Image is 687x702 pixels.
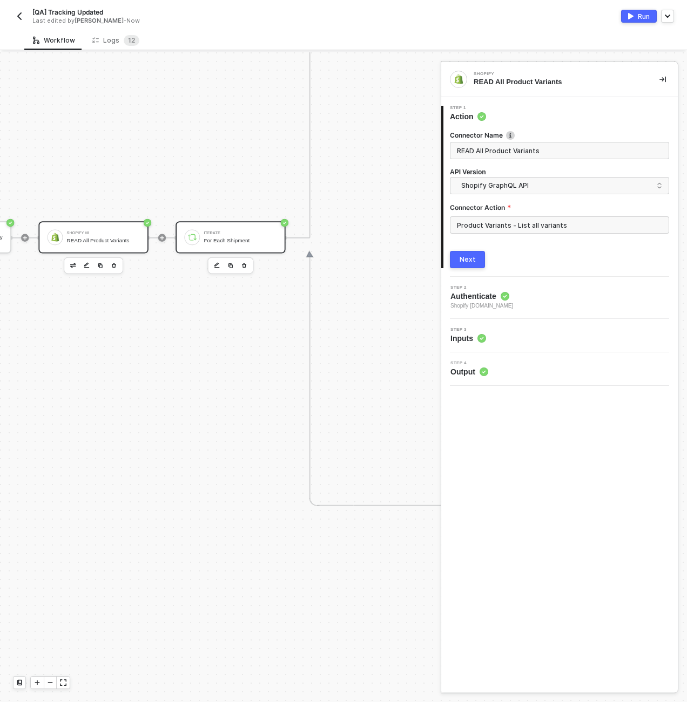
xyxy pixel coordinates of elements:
[450,285,513,290] span: Step 2
[450,333,486,344] span: Inputs
[32,17,319,25] div: Last edited by - Now
[67,231,140,235] div: Shopify #8
[450,366,488,377] span: Output
[131,36,135,44] span: 2
[659,76,666,83] span: icon-collapse-right
[68,260,79,271] button: edit-cred
[67,237,140,243] div: READ All Product Variants
[214,262,220,269] img: edit-cred
[450,106,486,110] span: Step 1
[441,106,678,268] div: Step 1Action Connector Nameicon-infoAPI VersionShopify GraphQL APIConnector ActionNext
[450,291,513,302] span: Authenticate
[474,72,636,76] div: Shopify
[204,231,277,235] div: Iterate
[450,216,669,234] input: Connector Action
[70,263,76,268] img: edit-cred
[441,285,678,310] div: Step 2Authenticate Shopify [DOMAIN_NAME]
[506,131,515,140] img: icon-info
[460,255,476,264] div: Next
[441,361,678,377] div: Step 4Output
[75,17,124,24] span: [PERSON_NAME]
[92,35,139,46] div: Logs
[228,262,234,268] img: copy-block
[454,74,463,84] img: integration-icon
[13,10,26,23] button: back
[32,8,103,17] span: [QA] Tracking Updated
[204,237,277,243] div: For Each Shipment
[450,302,513,310] span: Shopify [DOMAIN_NAME]
[450,328,486,332] span: Step 3
[457,145,660,156] input: Enter description
[450,361,488,365] span: Step 4
[450,168,669,177] h4: API Version
[51,233,59,241] img: icon
[95,260,106,271] button: copy-block
[33,36,75,45] div: Workflow
[97,262,103,268] img: copy-block
[211,260,223,271] button: edit-cred
[441,328,678,344] div: Step 3Inputs
[6,219,14,226] span: icon-success-page
[450,251,485,268] button: Next
[34,679,41,686] span: icon-play
[628,13,634,19] img: activate
[15,12,24,21] img: back
[474,77,642,87] div: READ All Product Variants
[128,36,131,44] span: 1
[450,203,669,212] label: Connector Action
[84,262,90,269] img: edit-cred
[461,180,662,192] span: Shopify GraphQL API
[450,131,669,140] label: Connector Name
[144,219,151,226] span: icon-success-page
[124,35,139,46] sup: 12
[60,679,66,686] span: icon-expand
[81,260,93,271] button: edit-cred
[450,111,486,122] span: Action
[225,260,237,271] button: copy-block
[621,10,657,23] button: activateRun
[159,235,165,241] span: icon-play
[188,233,197,241] img: icon
[22,235,28,241] span: icon-play
[281,219,288,226] span: icon-success-page
[638,12,650,21] div: Run
[47,679,53,686] span: icon-minus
